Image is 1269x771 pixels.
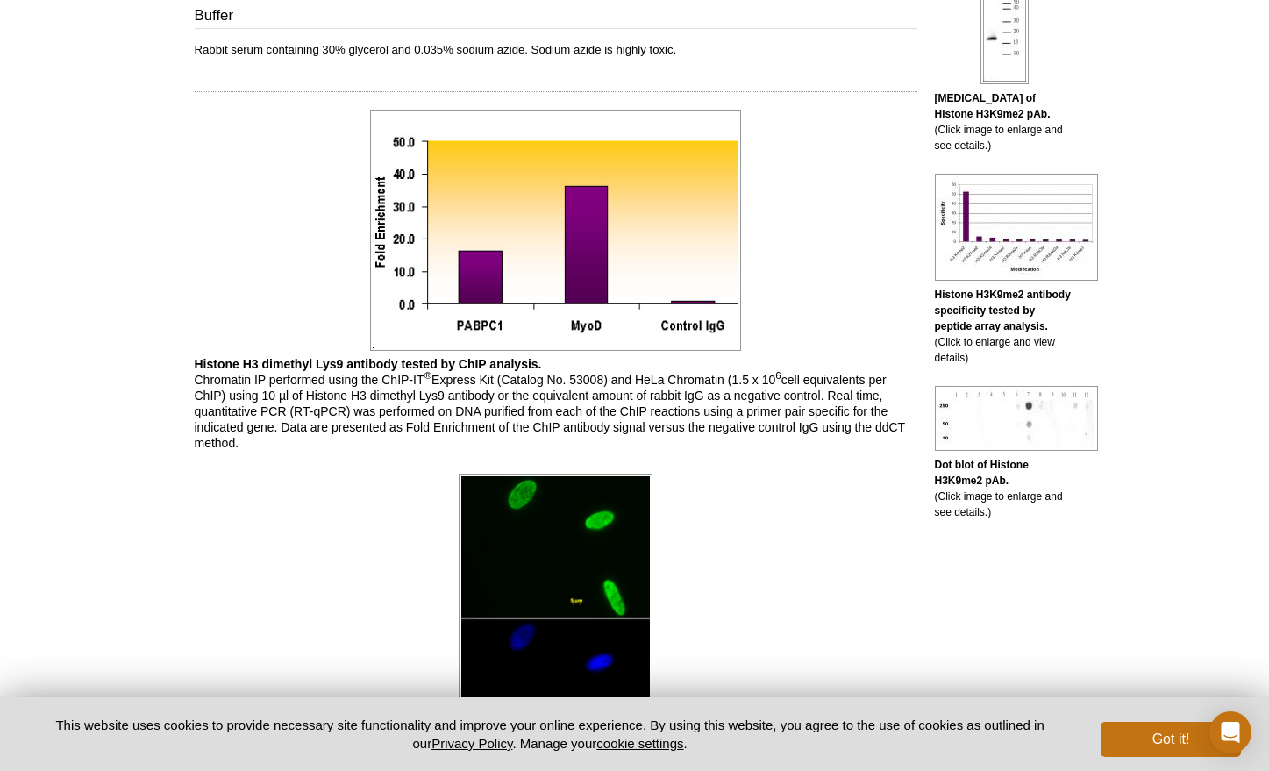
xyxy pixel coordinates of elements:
[1209,711,1251,753] div: Open Intercom Messenger
[370,110,741,351] img: Histone H3K9me2 antibody (pAb) tested by ChIP.
[935,289,1071,332] b: Histone H3K9me2 antibody specificity tested by peptide array analysis.
[596,736,683,751] button: cookie settings
[28,716,1072,753] p: This website uses cookies to provide necessary site functionality and improve your online experie...
[935,459,1029,487] b: Dot blot of Histone H3K9me2 pAb.
[195,357,542,371] b: Histone H3 dimethyl Lys9 antibody tested by ChIP analysis.
[935,457,1075,520] p: (Click image to enlarge and see details.)
[775,369,781,381] sup: 6
[935,174,1098,281] img: Histone H3 dimethyl Lys4 antibody specificity tested by peptide array analysis.
[935,287,1075,366] p: (Click to enlarge and view details)
[424,369,431,381] sup: ®
[1101,722,1241,757] button: Got it!
[431,736,512,751] a: Privacy Policy
[195,5,917,30] h3: Buffer
[195,42,917,58] p: Rabbit serum containing 30% glycerol and 0.035% sodium azide. Sodium azide is highly toxic.
[935,92,1051,120] b: [MEDICAL_DATA] of Histone H3K9me2 pAb.
[935,386,1098,451] img: Histone H3 dimethyl Lys9 antibody tested by dot blot analysis.
[935,90,1075,153] p: (Click image to enlarge and see details.)
[195,356,917,451] p: Chromatin IP performed using the ChIP-IT Express Kit (Catalog No. 53008) and HeLa Chromatin (1.5 ...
